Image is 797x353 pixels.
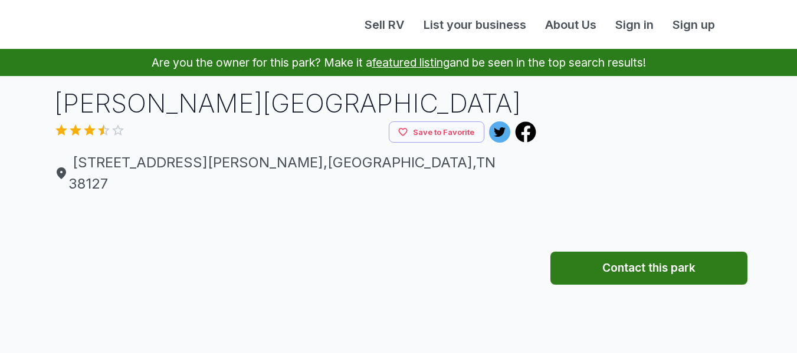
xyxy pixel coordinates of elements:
[550,85,747,233] iframe: Advertisement
[54,85,537,121] h1: [PERSON_NAME][GEOGRAPHIC_DATA]
[54,152,537,194] span: [STREET_ADDRESS][PERSON_NAME] , [GEOGRAPHIC_DATA] , TN 38127
[297,204,415,322] img: yH5BAEAAAAALAAAAAABAAEAAAIBRAA7
[418,204,537,322] img: yH5BAEAAAAALAAAAAABAAEAAAIBRAA7
[389,121,484,143] button: Save to Favorite
[355,16,414,34] a: Sell RV
[550,252,747,285] button: Contact this park
[663,16,724,34] a: Sign up
[372,55,450,70] a: featured listing
[606,16,663,34] a: Sign in
[536,16,606,34] a: About Us
[14,49,783,76] p: Are you the owner for this park? Make it a and be seen in the top search results!
[414,16,536,34] a: List your business
[54,152,537,194] a: [STREET_ADDRESS][PERSON_NAME],[GEOGRAPHIC_DATA],TN 38127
